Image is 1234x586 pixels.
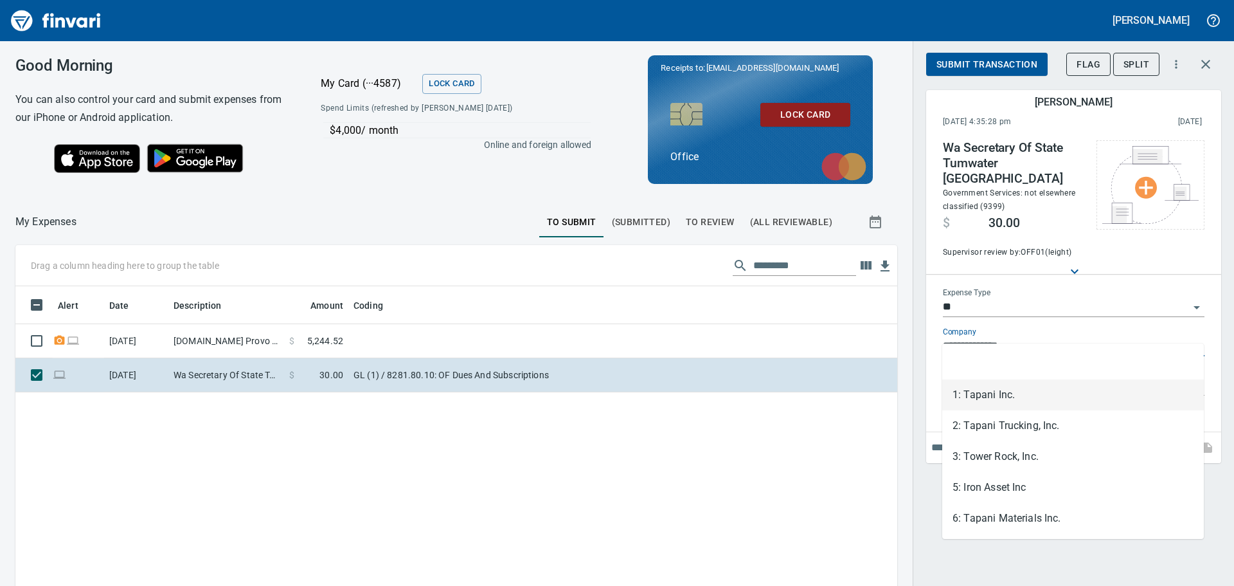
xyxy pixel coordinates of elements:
li: 5: Iron Asset Inc [942,472,1204,503]
button: [PERSON_NAME] [1109,10,1193,30]
button: Submit Transaction [926,53,1048,77]
p: Office [670,149,850,165]
span: Date [109,298,146,313]
span: 5,244.52 [307,334,343,347]
img: Finvari [8,5,104,36]
span: [DATE] 4:35:28 pm [943,116,1095,129]
p: My Expenses [15,214,76,230]
button: Open [1188,298,1206,316]
span: Supervisor review by: OFF01 (leight) [943,246,1084,259]
span: Alert [58,298,95,313]
span: Split [1123,57,1149,73]
span: Date [109,298,129,313]
span: This charge was settled by the merchant and appears on the 2025/08/23 statement. [1095,116,1202,129]
span: $ [289,369,294,381]
span: This records your note into the expense [1190,432,1221,463]
button: Close [1188,338,1206,356]
label: Company [943,328,976,336]
span: Alert [58,298,78,313]
span: To Submit [547,214,596,230]
span: Coding [353,298,383,313]
li: 2: Tapani Trucking, Inc. [942,410,1204,441]
img: Select file [1102,146,1199,224]
h4: Wa Secretary Of State Tumwater [GEOGRAPHIC_DATA] [943,140,1084,187]
img: mastercard.svg [815,146,873,187]
span: Flag [1077,57,1100,73]
span: $ [289,334,294,347]
li: 1: Tapani Inc. [942,380,1204,410]
p: $4,000 / month [330,123,590,138]
span: Description [174,298,222,313]
span: Lock Card [771,107,840,123]
td: [DOMAIN_NAME] Provo UT [168,324,284,358]
span: Submit Transaction [936,57,1037,73]
span: Amount [294,298,343,313]
label: Expense Type [943,289,990,297]
button: Close transaction [1190,49,1221,80]
span: Spend Limits (refreshed by [PERSON_NAME] [DATE]) [321,102,551,115]
img: Get it on Google Play [140,137,251,179]
li: 3: Tower Rock, Inc. [942,441,1204,472]
span: 30.00 [988,215,1020,231]
span: Online transaction [53,371,66,379]
span: Receipt Required [53,336,66,345]
button: Split [1113,53,1159,77]
button: Download Table [875,257,895,276]
span: Description [174,298,238,313]
li: 6: Tapani Materials Inc. [942,503,1204,534]
h6: You can also control your card and submit expenses from our iPhone or Android application. [15,91,289,127]
nav: breadcrumb [15,214,76,230]
button: Lock Card [760,103,850,127]
span: Amount [310,298,343,313]
p: Receipts to: [661,62,860,75]
span: 30.00 [319,369,343,381]
td: [DATE] [104,358,168,392]
td: Wa Secretary Of State Tumwater [GEOGRAPHIC_DATA] [168,358,284,392]
span: Lock Card [429,77,474,91]
span: To Review [686,214,735,230]
span: Coding [353,298,400,313]
span: Online transaction [66,336,80,345]
span: (All Reviewable) [750,214,832,230]
button: Choose columns to display [856,256,875,275]
button: Lock Card [422,74,481,94]
span: Government Services: not elsewhere classified (9399) [943,188,1076,211]
h5: [PERSON_NAME] [1035,95,1112,109]
td: GL (1) / 8281.80.10: OF Dues And Subscriptions [348,358,670,392]
p: My Card (···4587) [321,76,417,91]
img: Download on the App Store [54,144,140,173]
button: Flag [1066,53,1111,77]
p: Drag a column heading here to group the table [31,259,219,272]
h3: Good Morning [15,57,289,75]
span: [EMAIL_ADDRESS][DOMAIN_NAME] [705,62,840,74]
span: $ [943,215,950,231]
h5: [PERSON_NAME] [1113,14,1190,27]
button: More [1162,50,1190,78]
td: [DATE] [104,324,168,358]
span: (Submitted) [612,214,670,230]
p: Online and foreign allowed [310,138,591,151]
